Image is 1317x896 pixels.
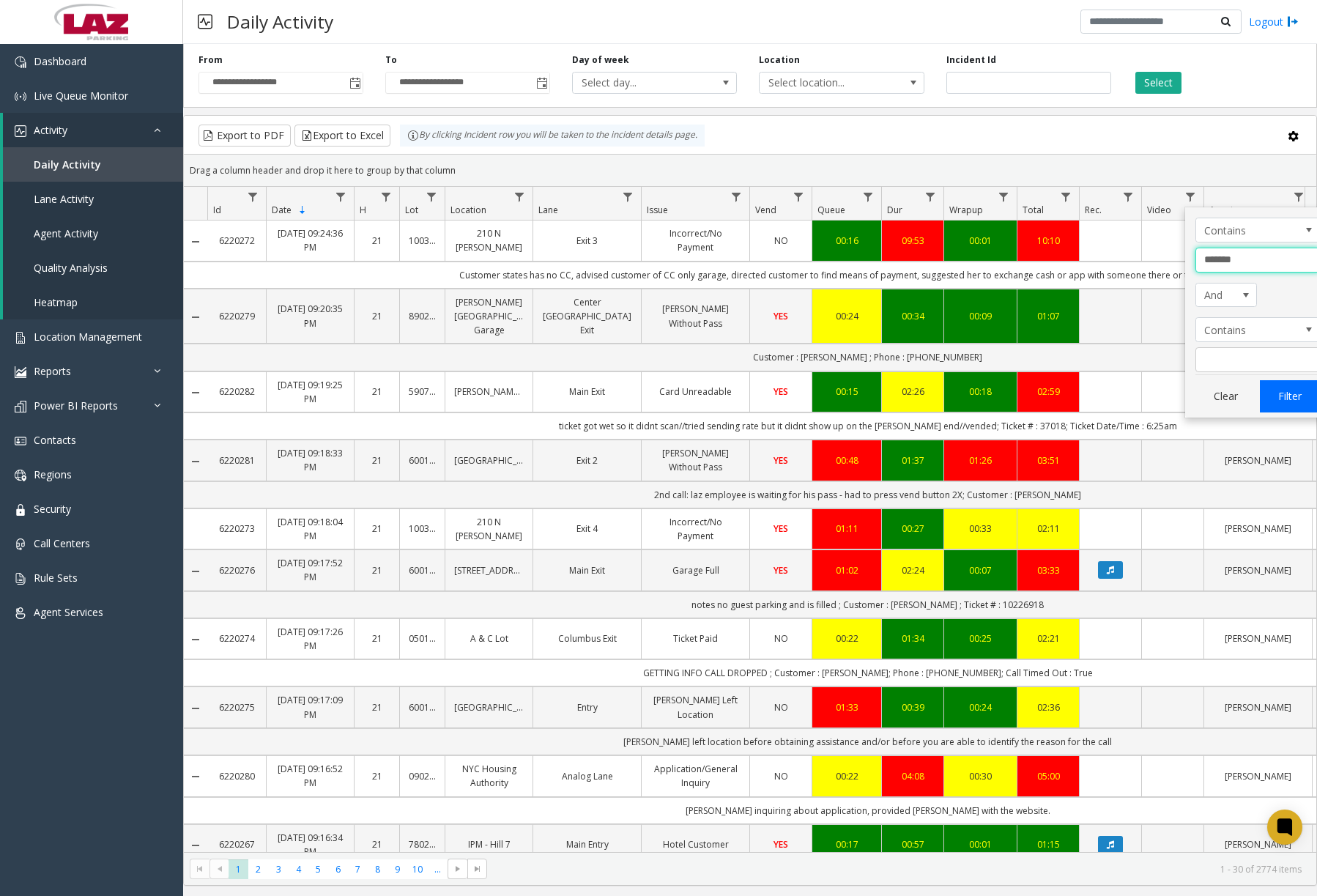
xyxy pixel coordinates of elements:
a: Exit 3 [542,234,632,248]
a: [PERSON_NAME] [1213,563,1303,577]
img: 'icon' [15,401,26,412]
a: 01:34 [891,632,935,645]
a: [DATE] 09:16:52 PM [275,762,345,790]
a: 00:16 [821,234,872,248]
div: 00:01 [953,234,1008,248]
a: 600154 [409,453,436,467]
span: Video [1147,204,1171,216]
span: Vend [755,204,776,216]
a: 01:37 [891,453,935,467]
span: NO [774,632,788,645]
a: 00:57 [891,837,935,851]
a: [DATE] 09:19:25 PM [275,378,345,406]
a: 01:15 [1026,837,1070,851]
span: Page 10 [408,859,428,879]
a: 21 [363,563,390,577]
a: Exit 4 [542,522,632,536]
a: [GEOGRAPHIC_DATA] [454,700,524,714]
a: [PERSON_NAME]/[GEOGRAPHIC_DATA] [454,385,524,399]
div: 00:24 [821,309,872,323]
span: Live Queue Monitor [34,89,128,103]
a: 03:51 [1026,453,1070,467]
div: 00:15 [821,385,872,399]
a: 02:59 [1026,385,1070,399]
span: Agent Activity [34,226,98,240]
a: YES [759,563,803,577]
div: 00:33 [953,522,1008,536]
img: 'icon' [15,573,26,585]
a: 00:22 [821,769,872,783]
span: Page 6 [328,859,348,879]
span: Reports [34,364,71,378]
a: [PERSON_NAME] [1213,837,1303,851]
span: Id [213,204,221,216]
a: 00:48 [821,453,872,467]
img: 'icon' [15,56,26,68]
a: 02:21 [1026,632,1070,645]
a: NO [759,632,803,645]
span: Agent Services [34,605,103,619]
a: Collapse Details [184,456,207,467]
a: 10:10 [1026,234,1070,248]
span: Page 2 [248,859,268,879]
a: 00:09 [953,309,1008,323]
a: 00:17 [821,837,872,851]
a: 00:27 [891,522,935,536]
a: 04:08 [891,769,935,783]
span: Sortable [297,204,308,216]
img: 'icon' [15,91,26,103]
a: 050127 [409,632,436,645]
img: 'icon' [15,504,26,516]
div: 00:25 [953,632,1008,645]
span: Lot [405,204,418,216]
a: 6220279 [216,309,257,323]
a: 02:24 [891,563,935,577]
a: Incorrect/No Payment [650,515,741,543]
div: 00:22 [821,632,872,645]
span: Toggle popup [346,73,363,93]
a: [DATE] 09:20:35 PM [275,302,345,330]
span: Agent [1209,204,1233,216]
a: Collapse Details [184,387,207,399]
div: 01:33 [821,700,872,714]
a: Issue Filter Menu [727,187,746,207]
div: 05:00 [1026,769,1070,783]
span: YES [773,838,788,851]
a: 01:11 [821,522,872,536]
a: Application/General Inquiry [650,762,741,790]
a: Collapse Details [184,566,207,577]
span: Date [272,204,292,216]
a: Id Filter Menu [243,187,263,207]
a: Agent Activity [3,216,183,251]
div: Data table [184,187,1316,852]
a: Daily Activity [3,147,183,182]
a: Garage Full [650,563,741,577]
a: 02:36 [1026,700,1070,714]
button: Export to Excel [294,125,390,147]
span: Page 11 [428,859,448,879]
span: Power BI Reports [34,399,118,412]
div: 00:01 [953,837,1008,851]
a: [PERSON_NAME] Without Pass [650,302,741,330]
span: YES [773,385,788,398]
span: Page 7 [348,859,368,879]
a: 600179 [409,563,436,577]
span: Contacts [34,433,76,447]
img: 'icon' [15,538,26,550]
span: Dur [887,204,902,216]
a: A & C Lot [454,632,524,645]
div: 00:24 [953,700,1008,714]
a: 21 [363,453,390,467]
a: 02:11 [1026,522,1070,536]
a: Logout [1249,14,1299,29]
a: 100324 [409,234,436,248]
a: YES [759,522,803,536]
a: 01:07 [1026,309,1070,323]
a: YES [759,385,803,399]
div: 00:34 [891,309,935,323]
a: 6220280 [216,769,257,783]
span: Rec. [1085,204,1102,216]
